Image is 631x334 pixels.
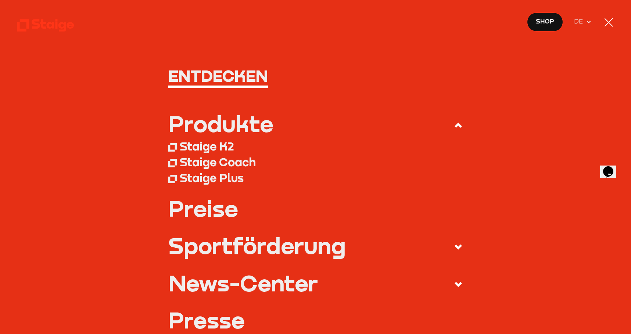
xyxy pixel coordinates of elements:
div: Sportförderung [168,234,346,257]
a: Shop [527,12,563,32]
span: Shop [536,17,554,26]
div: Produkte [168,112,273,135]
div: Staige Plus [180,171,244,185]
div: Staige Coach [180,155,256,169]
a: Staige Coach [168,154,463,170]
a: Staige K2 [168,138,463,154]
div: News-Center [168,272,318,294]
a: Preise [168,197,463,219]
a: Staige Plus [168,170,463,186]
iframe: chat widget [600,156,624,178]
span: DE [574,17,586,26]
a: Presse [168,309,463,331]
div: Staige K2 [180,139,234,153]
